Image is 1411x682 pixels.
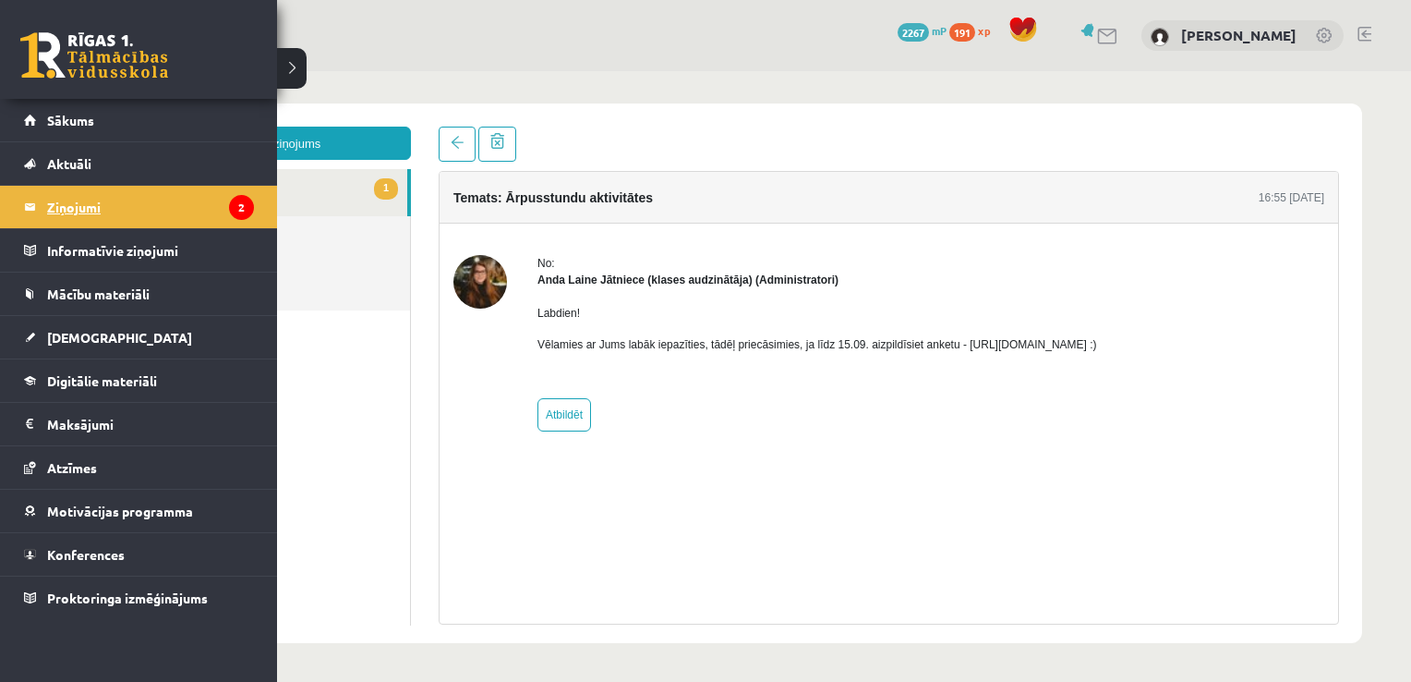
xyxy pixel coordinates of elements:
span: 191 [949,23,975,42]
a: 1Ienākošie [55,98,333,145]
a: Informatīvie ziņojumi [24,229,254,272]
a: Nosūtītie [55,145,336,192]
a: 2267 mP [898,23,947,38]
a: Aktuāli [24,142,254,185]
legend: Informatīvie ziņojumi [47,229,254,272]
a: Ziņojumi2 [24,186,254,228]
a: Mācību materiāli [24,273,254,315]
a: 191 xp [949,23,999,38]
span: [DEMOGRAPHIC_DATA] [47,329,192,346]
span: Digitālie materiāli [47,372,157,389]
strong: Anda Laine Jātniece (klases audzinātāja) (Administratori) [464,202,765,215]
a: Konferences [24,533,254,576]
a: Maksājumi [24,403,254,445]
i: 2 [229,195,254,220]
a: Atzīmes [24,446,254,489]
span: mP [932,23,947,38]
a: Rīgas 1. Tālmācības vidusskola [20,32,168,79]
a: Atbildēt [464,327,517,360]
span: 2267 [898,23,929,42]
span: Atzīmes [47,459,97,476]
span: Sākums [47,112,94,128]
span: Motivācijas programma [47,503,193,519]
div: No: [464,184,1023,201]
div: 16:55 [DATE] [1185,118,1250,135]
a: [PERSON_NAME] [1181,26,1296,44]
a: Proktoringa izmēģinājums [24,577,254,619]
span: xp [978,23,990,38]
span: 1 [300,107,324,128]
a: Dzēstie [55,192,336,239]
span: Mācību materiāli [47,286,150,302]
legend: Ziņojumi [47,186,254,228]
h4: Temats: Ārpusstundu aktivitātes [380,119,579,134]
a: [DEMOGRAPHIC_DATA] [24,316,254,359]
img: Linda Zemīte [1151,28,1169,46]
p: Labdien! [464,234,1023,250]
legend: Maksājumi [47,403,254,445]
a: Digitālie materiāli [24,359,254,402]
img: Anda Laine Jātniece (klases audzinātāja) [380,184,433,237]
span: Konferences [47,546,125,563]
a: Motivācijas programma [24,490,254,532]
a: Sākums [24,99,254,141]
p: Vēlamies ar Jums labāk iepazīties, tādēļ priecāsimies, ja līdz 15.09. aizpildīsiet anketu - [URL]... [464,265,1023,282]
a: Jauns ziņojums [55,55,337,89]
span: Aktuāli [47,155,91,172]
span: Proktoringa izmēģinājums [47,590,208,606]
